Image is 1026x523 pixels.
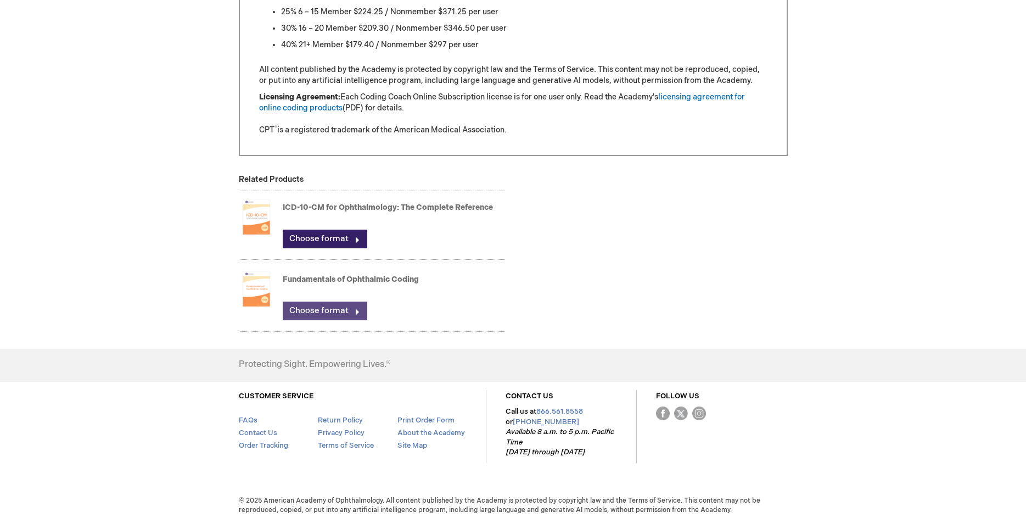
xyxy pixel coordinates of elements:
img: Facebook [656,407,670,420]
img: Fundamentals of Ophthalmic Coding [239,267,274,311]
a: Site Map [397,441,427,450]
a: Order Tracking [239,441,288,450]
a: CONTACT US [506,392,553,400]
p: All content published by the Academy is protected by copyright law and the Terms of Service. This... [259,64,767,86]
a: FAQs [239,416,257,425]
a: Print Order Form [397,416,455,425]
a: 866.561.8558 [536,407,583,416]
img: ICD-10-CM for Ophthalmology: The Complete Reference [239,195,274,239]
strong: Licensing Agreement: [259,92,340,102]
a: Privacy Policy [318,429,365,437]
li: 25% 6 – 15 Member $224.25 / Nonmember $371.25 per user [281,7,767,18]
a: Choose format [283,230,367,248]
li: 40% 21+ Member $179.40 / Nonmember $297 per user [281,40,767,51]
a: About the Academy [397,429,465,437]
img: instagram [692,407,706,420]
strong: Related Products [239,175,304,184]
span: © 2025 American Academy of Ophthalmology. All content published by the Academy is protected by co... [231,496,796,515]
a: Terms of Service [318,441,374,450]
li: 30% 16 – 20 Member $209.30 / Nonmember $346.50 per user [281,23,767,34]
a: Return Policy [318,416,363,425]
a: FOLLOW US [656,392,699,400]
img: Twitter [674,407,688,420]
a: CUSTOMER SERVICE [239,392,313,400]
sup: ® [274,125,277,131]
a: [PHONE_NUMBER] [513,418,579,426]
a: Contact Us [239,429,277,437]
p: Each Coding Coach Online Subscription license is for one user only. Read the Academy's (PDF) for ... [259,92,767,136]
a: Fundamentals of Ophthalmic Coding [283,275,419,284]
h4: Protecting Sight. Empowering Lives.® [239,360,390,370]
a: Choose format [283,302,367,320]
em: Available 8 a.m. to 5 p.m. Pacific Time [DATE] through [DATE] [506,427,614,457]
a: ICD-10-CM for Ophthalmology: The Complete Reference [283,203,493,212]
p: Call us at or [506,407,617,458]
